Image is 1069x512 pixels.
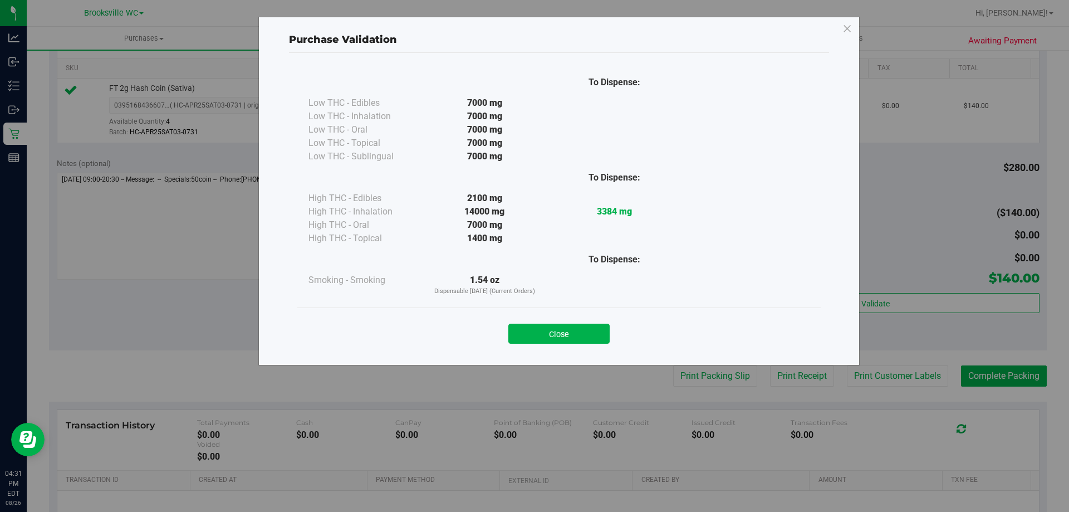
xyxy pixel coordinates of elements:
div: High THC - Inhalation [308,205,420,218]
div: Low THC - Oral [308,123,420,136]
div: 2100 mg [420,192,550,205]
div: Smoking - Smoking [308,274,420,287]
strong: 3384 mg [597,206,632,217]
div: High THC - Edibles [308,192,420,205]
div: High THC - Topical [308,232,420,245]
div: High THC - Oral [308,218,420,232]
div: To Dispense: [550,171,679,184]
div: To Dispense: [550,76,679,89]
button: Close [508,324,610,344]
div: Low THC - Edibles [308,96,420,110]
div: 7000 mg [420,150,550,163]
div: 7000 mg [420,96,550,110]
div: To Dispense: [550,253,679,266]
div: 14000 mg [420,205,550,218]
span: Purchase Validation [289,33,397,46]
div: 7000 mg [420,218,550,232]
div: Low THC - Topical [308,136,420,150]
div: 1400 mg [420,232,550,245]
div: Low THC - Inhalation [308,110,420,123]
div: 7000 mg [420,136,550,150]
div: Low THC - Sublingual [308,150,420,163]
div: 1.54 oz [420,274,550,296]
div: 7000 mg [420,110,550,123]
div: 7000 mg [420,123,550,136]
p: Dispensable [DATE] (Current Orders) [420,287,550,296]
iframe: Resource center [11,423,45,456]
